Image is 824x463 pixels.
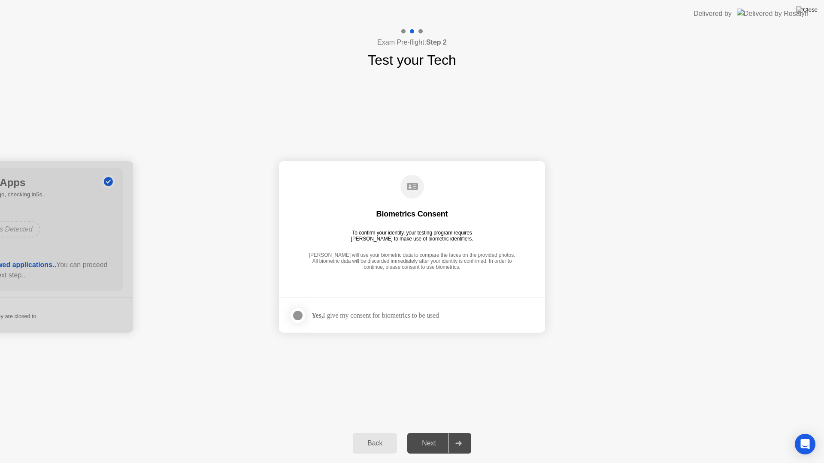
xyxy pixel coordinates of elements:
div: Back [355,439,394,447]
h4: Exam Pre-flight: [377,37,447,48]
div: Next [410,439,448,447]
div: To confirm your identity, your testing program requires [PERSON_NAME] to make use of biometric id... [348,230,477,242]
div: [PERSON_NAME] will use your biometric data to compare the faces on the provided photos. All biome... [306,252,518,271]
button: Back [353,433,397,454]
div: Biometrics Consent [376,209,448,219]
img: Close [796,6,818,13]
div: Delivered by [694,9,732,19]
strong: Yes, [312,312,323,319]
button: Next [407,433,471,454]
div: I give my consent for biometrics to be used [312,311,439,319]
img: Delivered by Rosalyn [737,9,809,18]
b: Step 2 [426,39,447,46]
h1: Test your Tech [368,50,456,70]
div: Open Intercom Messenger [795,434,815,454]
